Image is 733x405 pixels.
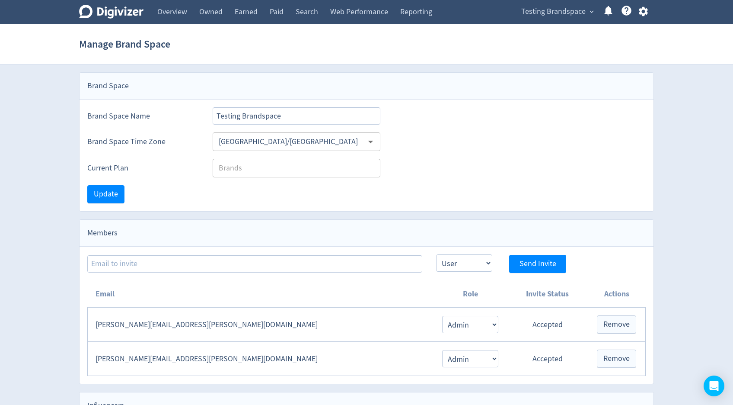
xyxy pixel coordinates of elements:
[597,315,636,334] button: Remove
[507,342,588,376] td: Accepted
[88,308,433,342] td: [PERSON_NAME][EMAIL_ADDRESS][PERSON_NAME][DOMAIN_NAME]
[87,255,422,273] input: Email to invite
[521,5,586,19] span: Testing Brandspace
[433,281,507,308] th: Role
[588,8,596,16] span: expand_more
[87,185,124,203] button: Update
[88,342,433,376] td: [PERSON_NAME][EMAIL_ADDRESS][PERSON_NAME][DOMAIN_NAME]
[507,281,588,308] th: Invite Status
[87,163,199,174] label: Current Plan
[79,30,170,58] h1: Manage Brand Space
[364,135,377,148] button: Open
[518,5,596,19] button: Testing Brandspace
[88,281,433,308] th: Email
[507,308,588,342] td: Accepted
[213,107,380,125] input: Brand Space
[215,135,363,148] input: Select Timezone
[597,350,636,368] button: Remove
[87,136,199,147] label: Brand Space Time Zone
[704,376,724,396] div: Open Intercom Messenger
[603,355,630,363] span: Remove
[80,73,653,100] div: Brand Space
[80,220,653,247] div: Members
[509,255,566,273] button: Send Invite
[87,111,199,122] label: Brand Space Name
[94,190,118,198] span: Update
[603,321,630,328] span: Remove
[519,260,556,268] span: Send Invite
[588,281,645,308] th: Actions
